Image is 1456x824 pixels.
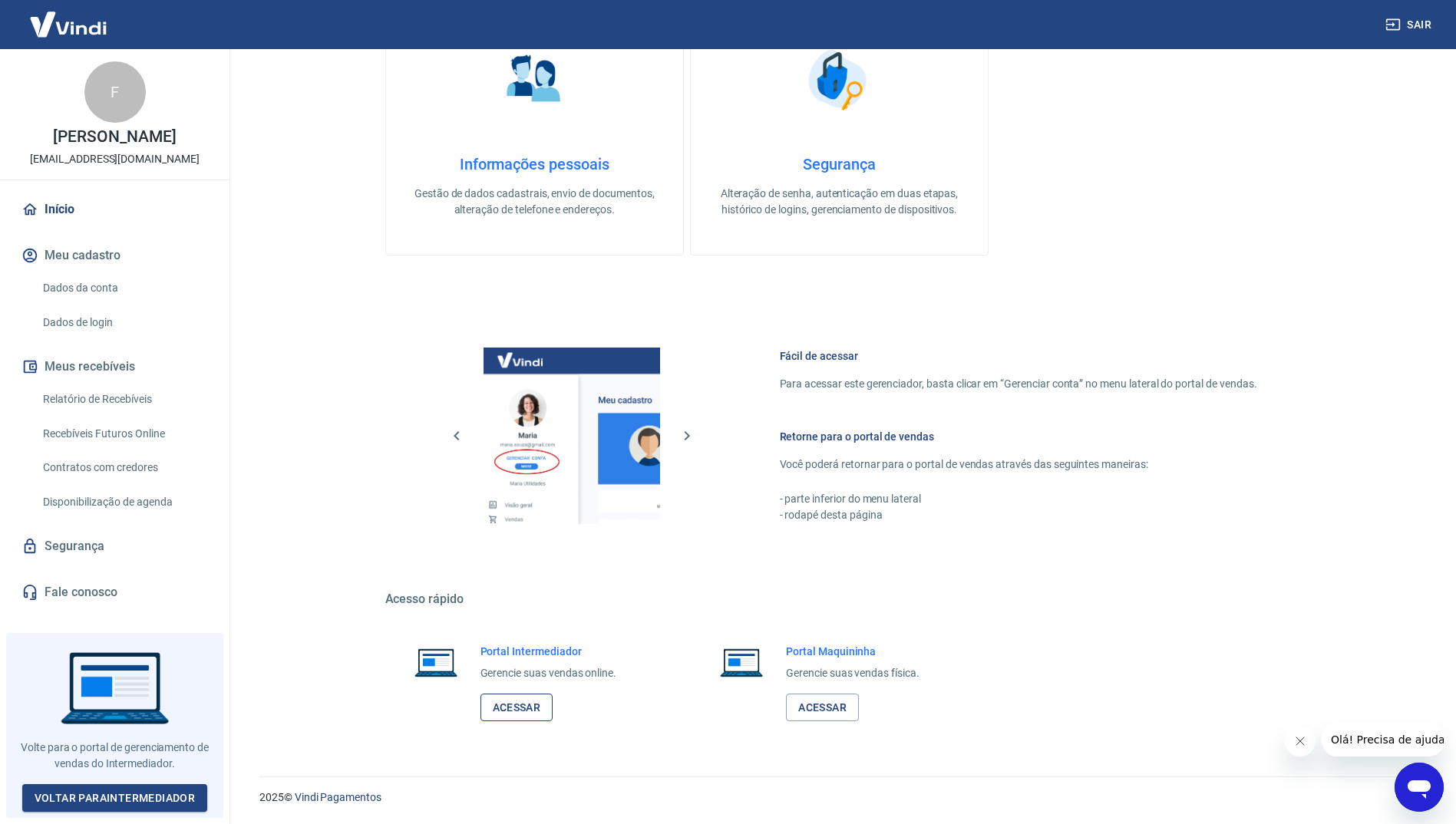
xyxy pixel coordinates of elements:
a: SegurançaSegurançaAlteração de senha, autenticação em duas etapas, histórico de logins, gerenciam... [690,4,989,255]
img: Imagem da dashboard mostrando o botão de gerenciar conta na sidebar no lado esquerdo [484,348,660,524]
span: Olá! Precisa de ajuda? [9,11,129,23]
iframe: Message from company [1322,723,1444,756]
p: - rodapé desta página [780,507,1257,523]
p: [PERSON_NAME] [53,129,176,145]
button: Meus recebíveis [18,350,211,384]
a: Início [18,193,211,226]
a: Acessar [786,694,859,722]
h6: Portal Intermediador [480,644,617,659]
a: Acessar [480,694,553,722]
h6: Fácil de acessar [780,348,1257,364]
a: Voltar paraIntermediador [22,784,208,812]
img: Imagem de um notebook aberto [404,644,468,681]
button: Sair [1382,11,1438,39]
p: [EMAIL_ADDRESS][DOMAIN_NAME] [30,151,200,167]
button: Meu cadastro [18,239,211,272]
a: Recebíveis Futuros Online [37,418,211,450]
a: Dados da conta [37,272,211,304]
img: Imagem de um notebook aberto [709,644,774,681]
a: Disponibilização de agenda [37,486,211,518]
h5: Acesso rápido [385,592,1294,607]
img: Segurança [801,41,877,118]
a: Informações pessoaisInformações pessoaisGestão de dados cadastrais, envio de documentos, alteraçã... [385,4,684,255]
p: Alteração de senha, autenticação em duas etapas, histórico de logins, gerenciamento de dispositivos. [715,186,963,218]
p: Gerencie suas vendas física. [786,665,919,681]
h6: Retorne para o portal de vendas [780,429,1257,444]
img: Vindi [18,1,118,48]
a: Contratos com credores [37,452,211,483]
p: - parte inferior do menu lateral [780,491,1257,507]
iframe: Close message [1285,726,1316,756]
a: Segurança [18,529,211,563]
iframe: Button to launch messaging window [1395,763,1444,812]
a: Relatório de Recebíveis [37,384,211,415]
a: Vindi Pagamentos [295,791,381,803]
a: Dados de login [37,307,211,338]
p: Para acessar este gerenciador, basta clicar em “Gerenciar conta” no menu lateral do portal de ven... [780,376,1257,392]
img: Informações pessoais [496,41,573,118]
p: 2025 © [259,789,1419,806]
h4: Segurança [715,155,963,173]
h6: Portal Maquininha [786,644,919,659]
p: Você poderá retornar para o portal de vendas através das seguintes maneiras: [780,456,1257,473]
div: F [84,61,146,123]
p: Gestão de dados cadastrais, envio de documentos, alteração de telefone e endereços. [411,186,659,218]
p: Gerencie suas vendas online. [480,665,617,681]
h4: Informações pessoais [411,155,659,173]
a: Fale conosco [18,575,211,609]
